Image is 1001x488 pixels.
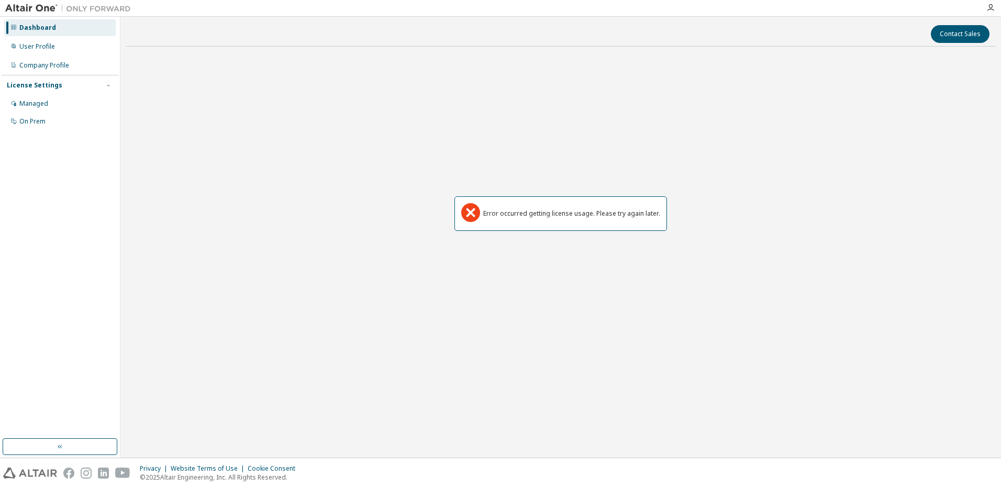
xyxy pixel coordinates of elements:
div: Privacy [140,464,171,473]
img: instagram.svg [81,468,92,479]
div: Cookie Consent [248,464,302,473]
p: © 2025 Altair Engineering, Inc. All Rights Reserved. [140,473,302,482]
div: Error occurred getting license usage. Please try again later. [483,209,660,218]
div: On Prem [19,117,46,126]
img: altair_logo.svg [3,468,57,479]
img: linkedin.svg [98,468,109,479]
div: User Profile [19,42,55,51]
img: youtube.svg [115,468,130,479]
div: Website Terms of Use [171,464,248,473]
div: Managed [19,99,48,108]
div: Dashboard [19,24,56,32]
div: License Settings [7,81,62,90]
img: Altair One [5,3,136,14]
img: facebook.svg [63,468,74,479]
button: Contact Sales [931,25,989,43]
div: Company Profile [19,61,69,70]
